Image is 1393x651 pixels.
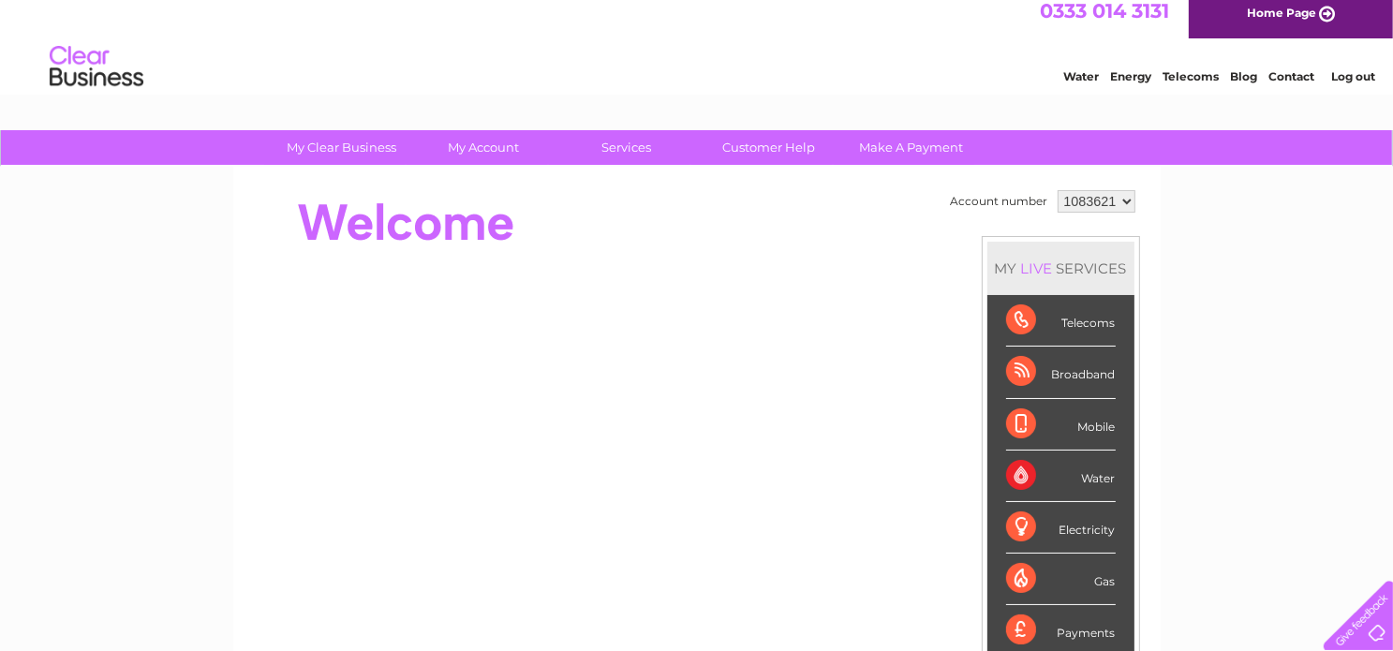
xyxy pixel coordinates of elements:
div: MY SERVICES [987,242,1134,295]
a: Customer Help [691,130,846,165]
div: Broadband [1006,347,1116,398]
a: My Account [407,130,561,165]
div: Electricity [1006,502,1116,554]
a: Energy [1110,80,1151,94]
a: My Clear Business [264,130,419,165]
div: Gas [1006,554,1116,605]
a: 0333 014 3131 [1040,9,1169,33]
div: Telecoms [1006,295,1116,347]
td: Account number [946,185,1053,217]
div: Water [1006,451,1116,502]
a: Make A Payment [834,130,988,165]
a: Services [549,130,704,165]
div: Mobile [1006,399,1116,451]
img: logo.png [49,49,144,106]
a: Log out [1331,80,1375,94]
a: Telecoms [1163,80,1219,94]
a: Contact [1268,80,1314,94]
div: Clear Business is a trading name of Verastar Limited (registered in [GEOGRAPHIC_DATA] No. 3667643... [255,10,1140,91]
a: Blog [1230,80,1257,94]
div: LIVE [1017,259,1057,277]
a: Water [1063,80,1099,94]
